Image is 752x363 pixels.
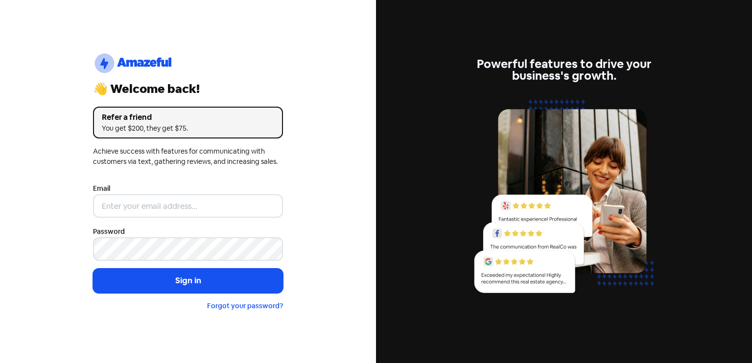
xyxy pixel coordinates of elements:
[93,269,283,293] button: Sign in
[102,123,274,134] div: You get $200, they get $75.
[93,146,283,167] div: Achieve success with features for communicating with customers via text, gathering reviews, and i...
[93,227,125,237] label: Password
[102,112,274,123] div: Refer a friend
[93,194,283,218] input: Enter your email address...
[207,301,283,310] a: Forgot your password?
[93,83,283,95] div: 👋 Welcome back!
[469,58,659,82] div: Powerful features to drive your business's growth.
[93,183,110,194] label: Email
[469,93,659,304] img: reviews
